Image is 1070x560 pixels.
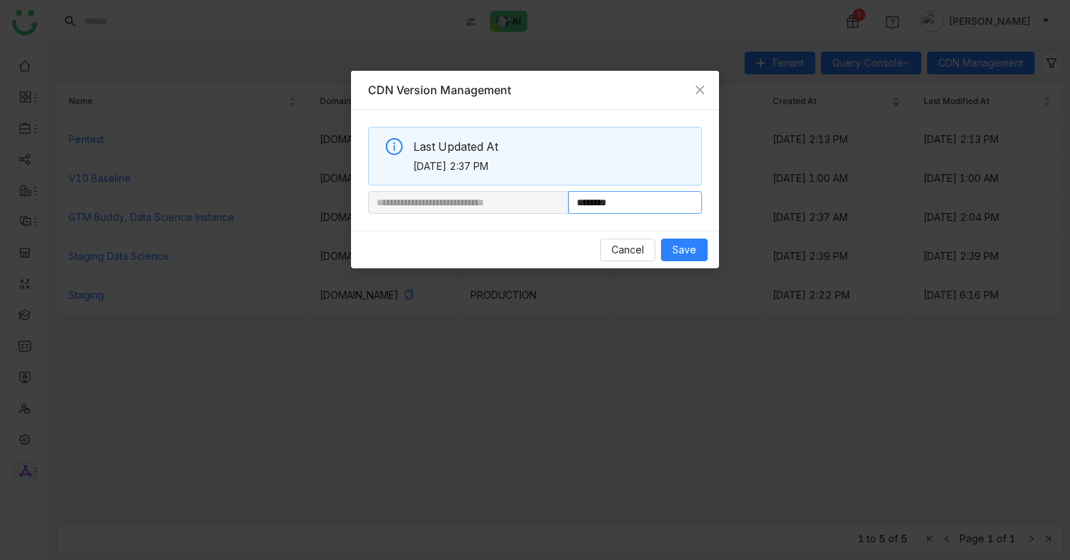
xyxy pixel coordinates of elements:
[611,242,644,258] span: Cancel
[672,242,696,258] span: Save
[600,239,655,261] button: Cancel
[681,71,719,109] button: Close
[413,159,691,174] span: [DATE] 2:37 PM
[368,82,702,98] div: CDN Version Management
[661,239,708,261] button: Save
[413,138,691,156] span: Last Updated At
